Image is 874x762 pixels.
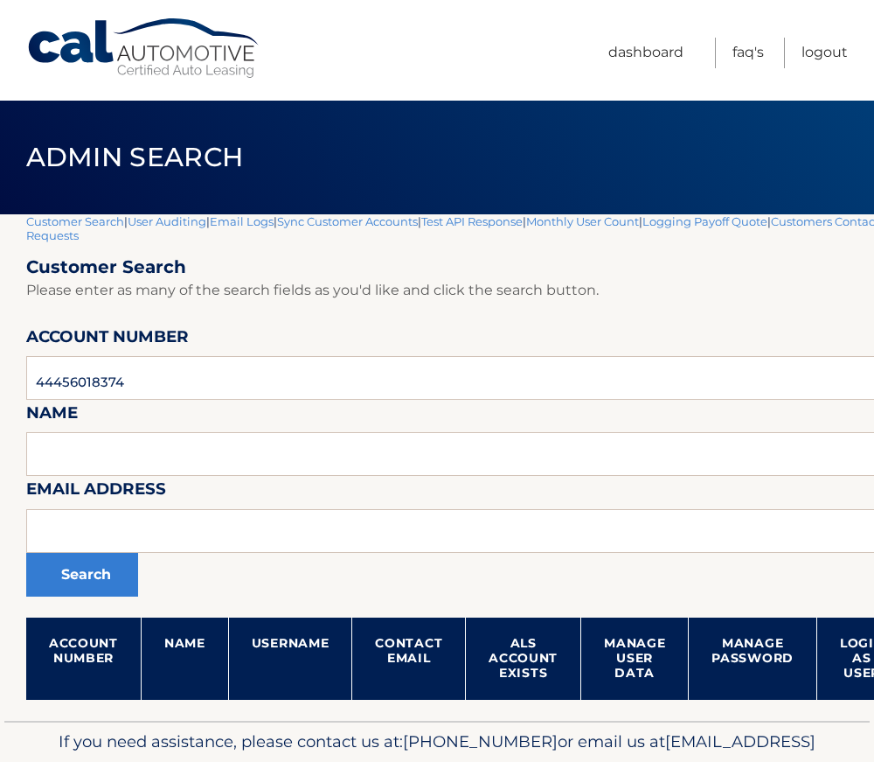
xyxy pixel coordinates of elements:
button: Search [26,553,138,597]
label: Email Address [26,476,166,508]
label: Name [26,400,78,432]
a: Sync Customer Accounts [277,214,418,228]
a: Logging Payoff Quote [642,214,767,228]
span: Admin Search [26,141,244,173]
th: Manage User Data [581,618,689,700]
a: Cal Automotive [26,17,262,80]
a: FAQ's [732,38,764,68]
th: Contact Email [352,618,466,700]
span: [PHONE_NUMBER] [403,731,558,752]
a: Email Logs [210,214,274,228]
a: User Auditing [128,214,206,228]
th: ALS Account Exists [466,618,581,700]
label: Account Number [26,324,189,356]
th: Username [228,618,352,700]
a: Logout [801,38,848,68]
a: Customer Search [26,214,124,228]
a: Monthly User Count [526,214,639,228]
th: Account Number [26,618,141,700]
th: Name [141,618,228,700]
a: Dashboard [608,38,683,68]
a: Test API Response [421,214,523,228]
th: Manage Password [689,618,817,700]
